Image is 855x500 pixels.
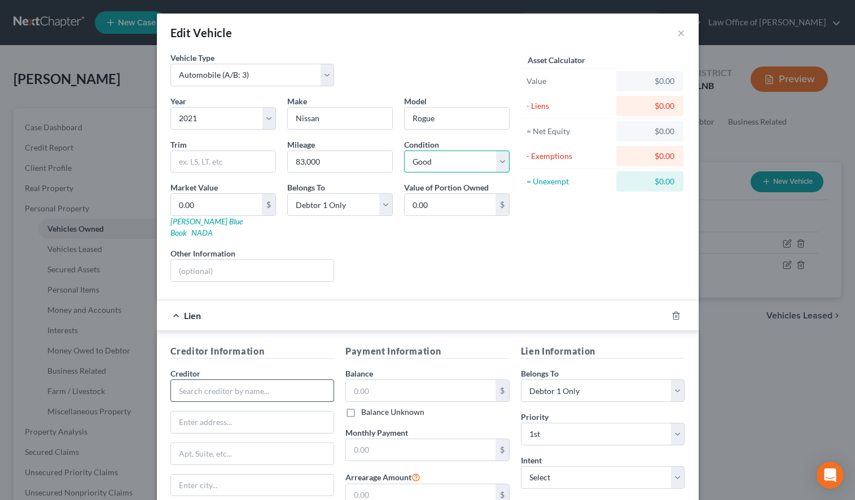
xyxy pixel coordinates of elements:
[625,176,674,187] div: $0.00
[170,379,335,402] input: Search creditor by name...
[170,216,243,237] a: [PERSON_NAME] Blue Book
[345,368,373,379] label: Balance
[345,470,420,484] label: Arrearage Amount
[170,369,200,378] span: Creditor
[404,139,439,151] label: Condition
[191,228,213,237] a: NADA
[287,96,307,106] span: Make
[170,25,233,41] div: Edit Vehicle
[527,151,612,162] div: - Exemptions
[625,151,674,162] div: $0.00
[677,26,685,39] button: ×
[345,427,408,439] label: Monthly Payment
[625,126,674,137] div: $0.00
[404,182,489,193] label: Value of Portion Owned
[288,108,392,129] input: ex. Nissan
[171,443,334,464] input: Apt, Suite, etc...
[170,95,186,107] label: Year
[287,139,315,151] label: Mileage
[170,52,214,64] label: Vehicle Type
[171,260,334,281] input: (optional)
[170,344,335,359] h5: Creditor Information
[527,100,612,112] div: - Liens
[496,380,509,401] div: $
[288,151,392,172] input: --
[346,380,496,401] input: 0.00
[521,412,549,422] span: Priority
[405,108,509,129] input: ex. Altima
[184,310,201,321] span: Lien
[405,194,496,215] input: 0.00
[527,126,612,137] div: = Net Equity
[262,194,275,215] div: $
[170,182,218,193] label: Market Value
[170,139,187,151] label: Trim
[346,439,496,461] input: 0.00
[817,462,844,489] div: Open Intercom Messenger
[521,369,559,378] span: Belongs To
[521,344,685,359] h5: Lien Information
[361,406,424,418] label: Balance Unknown
[171,151,275,172] input: ex. LS, LT, etc
[528,54,585,66] label: Asset Calculator
[170,247,235,259] label: Other Information
[345,344,510,359] h5: Payment Information
[171,194,262,215] input: 0.00
[625,100,674,112] div: $0.00
[287,183,325,192] span: Belongs To
[527,176,612,187] div: = Unexempt
[171,411,334,433] input: Enter address...
[521,454,542,466] label: Intent
[171,475,334,496] input: Enter city...
[404,95,427,107] label: Model
[625,76,674,87] div: $0.00
[496,194,509,215] div: $
[527,76,612,87] div: Value
[496,439,509,461] div: $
